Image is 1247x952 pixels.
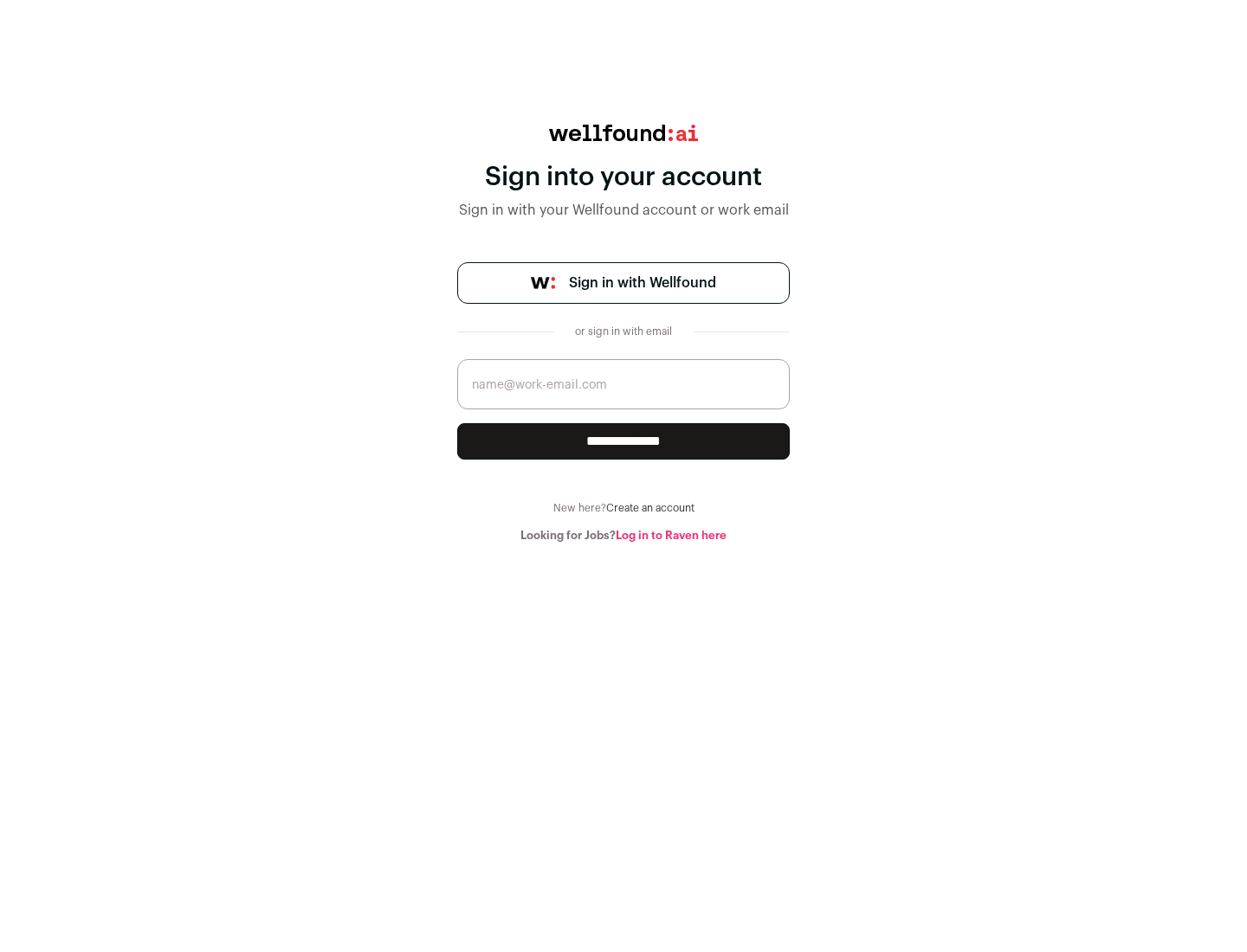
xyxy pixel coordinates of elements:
[569,273,716,293] span: Sign in with Wellfound
[457,529,790,543] div: Looking for Jobs?
[457,200,790,221] div: Sign in with your Wellfound account or work email
[616,530,727,541] a: Log in to Raven here
[568,325,679,338] div: or sign in with email
[457,359,790,409] input: name@work-email.com
[457,162,790,193] div: Sign into your account
[531,277,555,289] img: wellfound-symbol-flush-black-fb3c872781a75f747ccb3a119075da62bfe97bd399995f84a933054e44a575c4.png
[549,125,698,141] img: wellfound:ai
[457,262,790,304] a: Sign in with Wellfound
[606,503,695,513] a: Create an account
[457,501,790,515] div: New here?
